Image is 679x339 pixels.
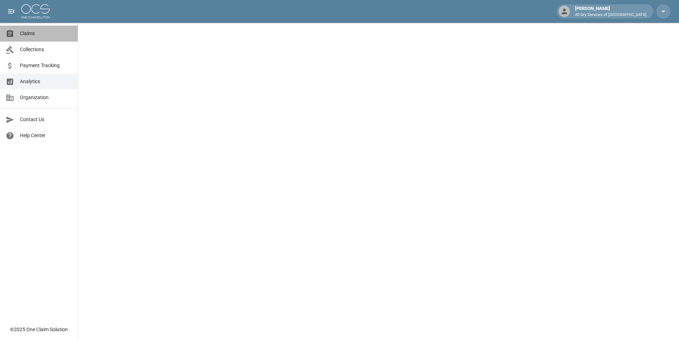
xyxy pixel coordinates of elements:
[4,4,18,18] button: open drawer
[20,132,72,139] span: Help Center
[572,5,649,18] div: [PERSON_NAME]
[10,326,68,333] div: © 2025 One Claim Solution
[20,46,72,53] span: Collections
[20,116,72,123] span: Contact Us
[20,94,72,101] span: Organization
[78,23,679,337] iframe: Embedded Dashboard
[20,30,72,37] span: Claims
[21,4,50,18] img: ocs-logo-white-transparent.png
[20,78,72,85] span: Analytics
[20,62,72,69] span: Payment Tracking
[575,12,646,18] p: All Dry Services of [GEOGRAPHIC_DATA]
